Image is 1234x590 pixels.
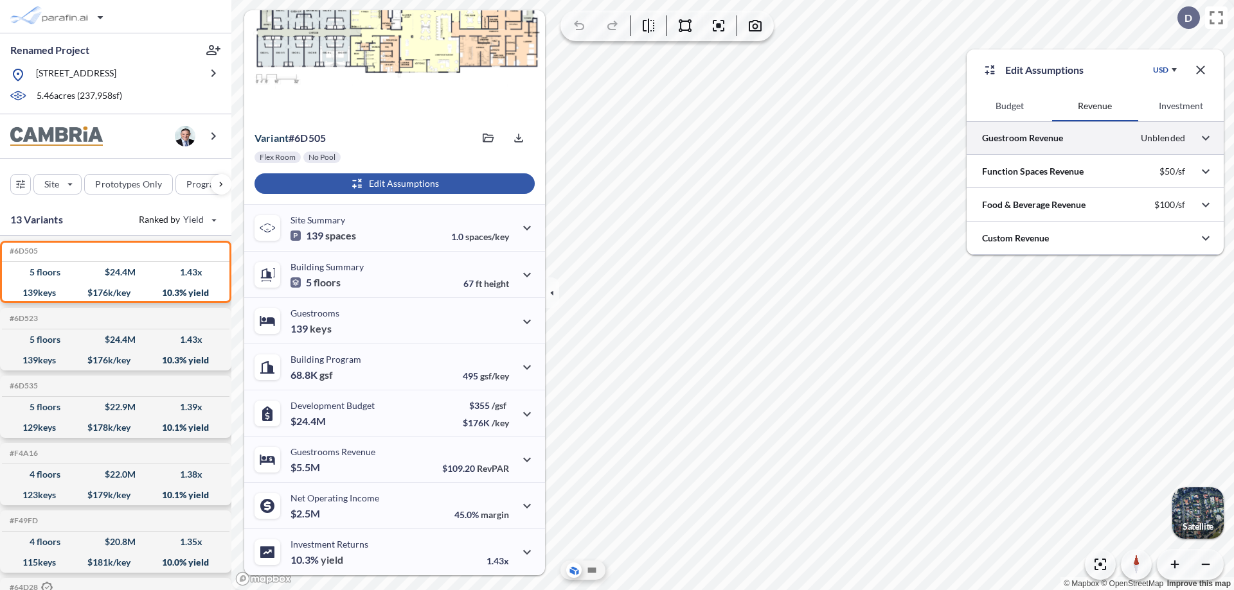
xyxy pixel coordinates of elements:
p: 1.43x [487,555,509,566]
button: Prototypes Only [84,174,173,195]
button: Revenue [1052,91,1138,121]
p: Satellite [1183,521,1213,532]
p: Custom Revenue [982,232,1049,245]
h5: Click to copy the code [7,314,38,323]
span: /gsf [492,400,506,411]
p: Prototypes Only [95,178,162,191]
h5: Click to copy the code [7,247,38,256]
p: $50/sf [1159,166,1185,177]
p: Program [186,178,222,191]
p: Guestrooms Revenue [291,446,375,457]
button: Site Plan [584,562,600,578]
p: Guestrooms [291,308,339,318]
span: RevPAR [477,463,509,474]
span: gsf [319,369,333,381]
button: Budget [967,91,1052,121]
p: 495 [463,370,509,381]
div: USD [1153,65,1168,75]
span: floors [314,276,341,289]
span: height [484,278,509,289]
a: Mapbox [1064,579,1099,588]
p: $24.4M [291,415,328,428]
p: 5.46 acres ( 237,958 sf) [37,89,122,103]
h5: Click to copy the code [7,381,38,390]
h5: Click to copy the code [7,516,38,525]
p: Net Operating Income [291,492,379,503]
p: Flex Room [260,152,296,162]
p: 5 [291,276,341,289]
p: $109.20 [442,463,509,474]
p: 68.8K [291,369,333,381]
p: Food & Beverage Revenue [982,198,1086,211]
span: Yield [183,213,204,226]
span: /key [492,417,509,428]
p: 67 [463,278,509,289]
img: Switcher Image [1172,487,1224,539]
p: Renamed Project [10,43,89,57]
p: 13 Variants [10,212,63,227]
button: Site [33,174,82,195]
p: No Pool [308,152,335,162]
img: BrandImage [10,126,103,146]
p: $100/sf [1154,199,1185,211]
span: keys [310,322,332,335]
button: Program [175,174,245,195]
p: Function Spaces Revenue [982,165,1084,178]
p: 45.0% [454,509,509,520]
button: Investment [1138,91,1224,121]
p: $355 [463,400,509,411]
p: $176K [463,417,509,428]
p: Site Summary [291,214,345,225]
button: Ranked by Yield [129,209,225,230]
a: Mapbox homepage [235,571,292,586]
button: Aerial View [566,562,582,578]
p: D [1185,12,1192,24]
p: # 6d505 [255,132,326,144]
span: spaces/key [465,231,509,242]
p: $5.5M [291,461,322,474]
p: 139 [291,229,356,242]
span: spaces [325,229,356,242]
span: yield [321,553,343,566]
p: 139 [291,322,332,335]
a: Improve this map [1167,579,1231,588]
p: Building Program [291,354,361,365]
button: Switcher ImageSatellite [1172,487,1224,539]
p: Site [44,178,59,191]
p: Investment Returns [291,539,368,550]
p: 10.3% [291,553,343,566]
button: Edit Assumptions [255,173,535,194]
h5: Click to copy the code [7,449,38,458]
p: Building Summary [291,261,364,272]
p: Edit Assumptions [1005,62,1084,78]
span: margin [481,509,509,520]
p: 1.0 [451,231,509,242]
p: Development Budget [291,400,375,411]
img: user logo [175,126,195,146]
a: OpenStreetMap [1101,579,1163,588]
span: Variant [255,132,289,144]
p: [STREET_ADDRESS] [36,67,116,83]
span: gsf/key [480,370,509,381]
span: ft [476,278,482,289]
p: $2.5M [291,507,322,520]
